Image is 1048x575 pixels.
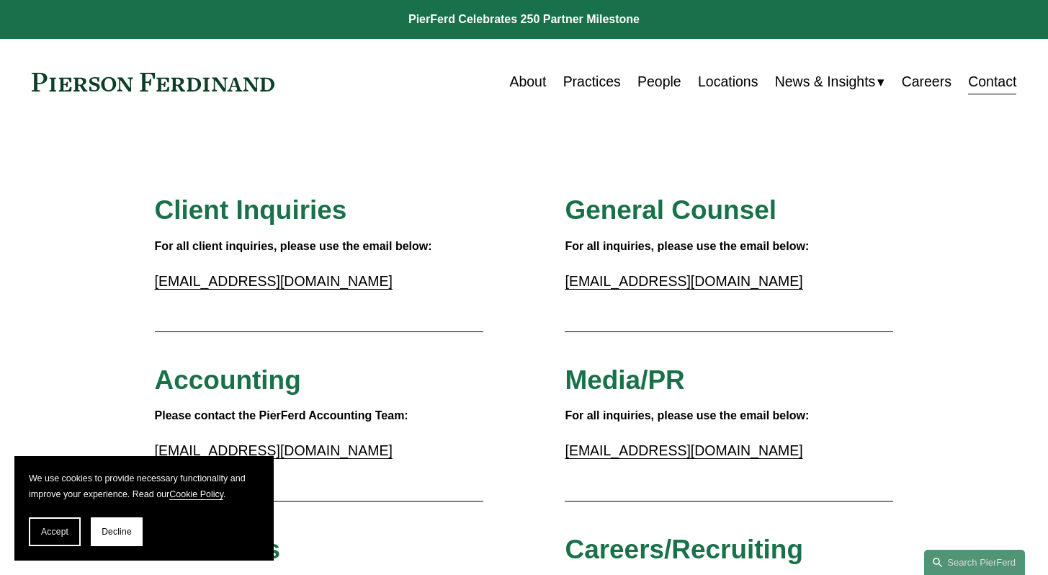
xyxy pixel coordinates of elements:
[565,273,802,289] a: [EMAIL_ADDRESS][DOMAIN_NAME]
[565,442,802,458] a: [EMAIL_ADDRESS][DOMAIN_NAME]
[29,471,259,503] p: We use cookies to provide necessary functionality and improve your experience. Read our .
[41,527,68,537] span: Accept
[155,240,432,252] strong: For all client inquiries, please use the email below:
[637,68,681,96] a: People
[155,535,280,564] span: Locations
[775,68,885,96] a: folder dropdown
[563,68,621,96] a: Practices
[102,527,132,537] span: Decline
[968,68,1016,96] a: Contact
[155,409,408,422] strong: Please contact the PierFerd Accounting Team:
[14,456,274,561] section: Cookie banner
[155,195,347,225] span: Client Inquiries
[565,365,684,395] span: Media/PR
[698,68,758,96] a: Locations
[155,442,393,458] a: [EMAIL_ADDRESS][DOMAIN_NAME]
[565,535,803,564] span: Careers/Recruiting
[924,550,1025,575] a: Search this site
[155,273,393,289] a: [EMAIL_ADDRESS][DOMAIN_NAME]
[902,68,951,96] a: Careers
[29,517,81,546] button: Accept
[565,195,776,225] span: General Counsel
[565,240,809,252] strong: For all inquiries, please use the email below:
[509,68,546,96] a: About
[155,365,301,395] span: Accounting
[91,517,143,546] button: Decline
[169,489,223,499] a: Cookie Policy
[565,409,809,422] strong: For all inquiries, please use the email below:
[775,69,876,94] span: News & Insights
